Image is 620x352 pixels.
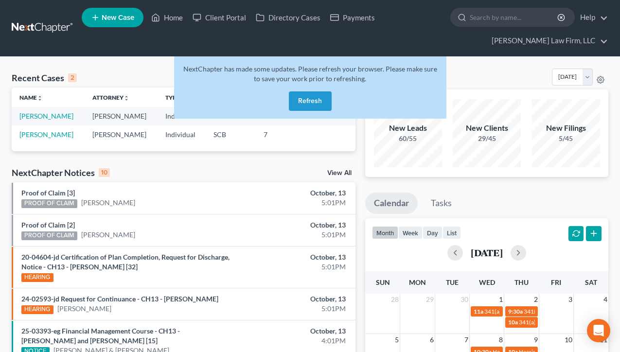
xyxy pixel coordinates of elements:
a: [PERSON_NAME] [57,304,111,314]
div: October, 13 [244,252,346,262]
div: October, 13 [244,188,346,198]
a: Calendar [365,193,418,214]
span: 9 [533,334,539,346]
div: New Leads [374,123,442,134]
button: Refresh [289,91,332,111]
span: 341(a) meeting for [PERSON_NAME] [524,308,618,315]
span: Wed [479,278,495,286]
div: New Clients [453,123,521,134]
span: 5 [394,334,400,346]
div: PROOF OF CLAIM [21,231,77,240]
span: 6 [429,334,435,346]
div: HEARING [21,273,53,282]
td: Individual [158,125,206,143]
a: 25-03393-eg Financial Management Course - CH13 - [PERSON_NAME] and [PERSON_NAME] [15] [21,327,180,345]
a: Payments [325,9,380,26]
div: 10 [99,168,110,177]
div: 4:01PM [244,336,346,346]
a: [PERSON_NAME] [81,198,135,208]
a: Attorneyunfold_more [92,94,129,101]
a: Proof of Claim [3] [21,189,75,197]
span: 3 [567,294,573,305]
div: New Filings [532,123,600,134]
span: Mon [409,278,426,286]
span: 10a [508,318,518,326]
span: 341(a) meeting for [PERSON_NAME] [519,318,613,326]
div: October, 13 [244,326,346,336]
span: Fri [551,278,561,286]
a: [PERSON_NAME] [19,112,73,120]
a: 24-02593-jd Request for Continuance - CH13 - [PERSON_NAME] [21,295,218,303]
div: 5:01PM [244,262,346,272]
a: [PERSON_NAME] [19,130,73,139]
div: October, 13 [244,294,346,304]
a: Client Portal [188,9,251,26]
div: Recent Cases [12,72,77,84]
span: 4 [602,294,608,305]
td: [PERSON_NAME] [85,107,158,125]
a: Home [146,9,188,26]
i: unfold_more [124,95,129,101]
span: 29 [425,294,435,305]
div: PROOF OF CLAIM [21,199,77,208]
a: Typeunfold_more [165,94,186,101]
button: list [443,226,461,239]
a: View All [327,170,352,176]
span: 2 [533,294,539,305]
span: 1 [498,294,504,305]
input: Search by name... [470,8,559,26]
h2: [DATE] [471,247,503,258]
span: Tue [446,278,459,286]
a: [PERSON_NAME] Law Firm, LLC [487,32,608,50]
a: 20-04604-jd Certification of Plan Completion, Request for Discharge, Notice - CH13 - [PERSON_NAME... [21,253,230,271]
div: HEARING [21,305,53,314]
span: Sat [585,278,597,286]
span: NextChapter has made some updates. Please refresh your browser. Please make sure to save your wor... [183,65,437,83]
span: 10 [564,334,573,346]
button: week [398,226,423,239]
button: month [372,226,398,239]
i: unfold_more [37,95,43,101]
td: SCB [206,125,256,143]
td: 7 [256,125,307,143]
span: 7 [463,334,469,346]
div: 2 [68,73,77,82]
span: 9:30a [508,308,523,315]
span: 8 [498,334,504,346]
a: Nameunfold_more [19,94,43,101]
div: NextChapter Notices [12,167,110,178]
div: 5:01PM [244,230,346,240]
div: Open Intercom Messenger [587,319,610,342]
button: day [423,226,443,239]
div: October, 13 [244,220,346,230]
div: 29/45 [453,134,521,143]
div: 5:01PM [244,198,346,208]
a: Tasks [422,193,461,214]
a: Directory Cases [251,9,325,26]
span: Thu [514,278,529,286]
span: New Case [102,14,134,21]
span: 341(a) meeting for [PERSON_NAME] [484,308,578,315]
a: Help [575,9,608,26]
span: Sun [376,278,390,286]
div: 60/55 [374,134,442,143]
span: 11a [474,308,483,315]
span: 28 [390,294,400,305]
span: 30 [460,294,469,305]
td: Individual [158,107,206,125]
a: Proof of Claim [2] [21,221,75,229]
div: 5/45 [532,134,600,143]
td: [PERSON_NAME] [85,125,158,143]
a: [PERSON_NAME] [81,230,135,240]
div: 5:01PM [244,304,346,314]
